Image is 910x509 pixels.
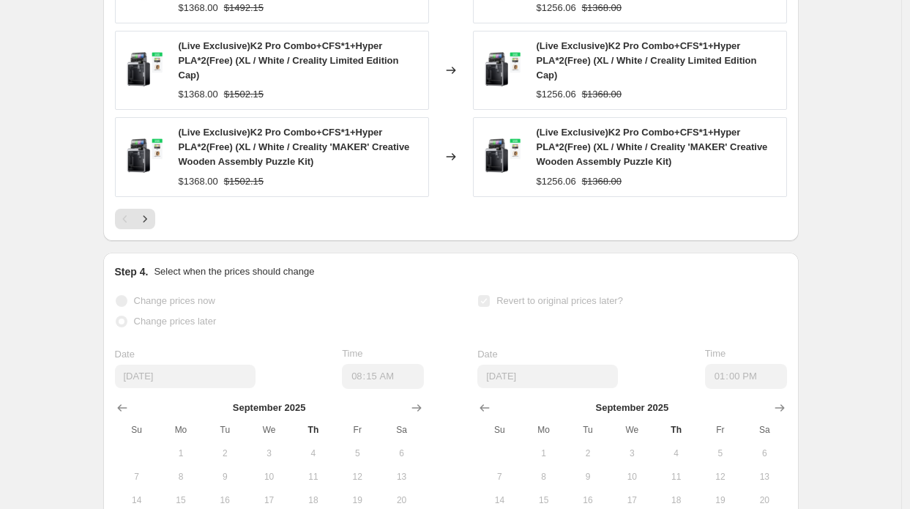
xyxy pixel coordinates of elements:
[342,364,424,389] input: 12:00
[496,295,623,306] span: Revert to original prices later?
[209,424,241,436] span: Tu
[115,365,256,388] input: 9/25/2025
[247,418,291,442] th: Wednesday
[698,418,742,442] th: Friday
[705,348,726,359] span: Time
[769,398,790,418] button: Show next month, October 2025
[379,465,423,488] button: Saturday September 13 2025
[134,295,215,306] span: Change prices now
[165,424,197,436] span: Mo
[528,447,560,459] span: 1
[179,40,399,81] span: (Live Exclusive)K2 Pro Combo+CFS*1+Hyper PLA*2(Free) (XL / White / Creality Limited Edition Cap)
[748,494,780,506] span: 20
[610,465,654,488] button: Wednesday September 10 2025
[660,494,692,506] span: 18
[291,442,335,465] button: Thursday September 4 2025
[121,494,153,506] span: 14
[291,418,335,442] th: Thursday
[253,471,285,483] span: 10
[253,447,285,459] span: 3
[654,442,698,465] button: Thursday September 4 2025
[165,447,197,459] span: 1
[748,424,780,436] span: Sa
[477,465,521,488] button: Sunday September 7 2025
[566,442,610,465] button: Tuesday September 2 2025
[528,494,560,506] span: 15
[406,398,427,418] button: Show next month, October 2025
[165,471,197,483] span: 8
[112,398,133,418] button: Show previous month, August 2025
[121,424,153,436] span: Su
[115,465,159,488] button: Sunday September 7 2025
[477,365,618,388] input: 9/25/2025
[291,465,335,488] button: Thursday September 11 2025
[203,418,247,442] th: Tuesday
[477,418,521,442] th: Sunday
[123,135,167,179] img: 1_7b776eab-5621-4c19-9ae5-ce25cb32273e_80x.png
[179,127,410,167] span: (Live Exclusive)K2 Pro Combo+CFS*1+Hyper PLA*2(Free) (XL / White / Creality 'MAKER' Creative Wood...
[742,465,786,488] button: Saturday September 13 2025
[481,135,525,179] img: 1_7b776eab-5621-4c19-9ae5-ce25cb32273e_80x.png
[698,465,742,488] button: Friday September 12 2025
[610,418,654,442] th: Wednesday
[341,424,373,436] span: Fr
[660,424,692,436] span: Th
[698,442,742,465] button: Friday September 5 2025
[705,364,787,389] input: 12:00
[159,465,203,488] button: Monday September 8 2025
[165,494,197,506] span: 15
[209,447,241,459] span: 2
[134,316,217,327] span: Change prices later
[247,442,291,465] button: Wednesday September 3 2025
[483,424,515,436] span: Su
[616,471,648,483] span: 10
[522,418,566,442] th: Monday
[704,447,736,459] span: 5
[115,209,155,229] nav: Pagination
[474,398,495,418] button: Show previous month, August 2025
[224,87,264,102] strike: $1502.15
[335,418,379,442] th: Friday
[528,471,560,483] span: 8
[379,442,423,465] button: Saturday September 6 2025
[572,494,604,506] span: 16
[582,1,622,15] strike: $1368.00
[341,494,373,506] span: 19
[297,424,329,436] span: Th
[522,465,566,488] button: Monday September 8 2025
[483,494,515,506] span: 14
[203,442,247,465] button: Tuesday September 2 2025
[297,447,329,459] span: 4
[742,442,786,465] button: Saturday September 6 2025
[385,494,417,506] span: 20
[582,174,622,189] strike: $1368.00
[610,442,654,465] button: Wednesday September 3 2025
[179,174,218,189] div: $1368.00
[566,418,610,442] th: Tuesday
[297,471,329,483] span: 11
[379,418,423,442] th: Saturday
[179,1,218,15] div: $1368.00
[159,418,203,442] th: Monday
[385,471,417,483] span: 13
[528,424,560,436] span: Mo
[203,465,247,488] button: Tuesday September 9 2025
[654,418,698,442] th: Thursday
[123,48,167,92] img: 1_7b776eab-5621-4c19-9ae5-ce25cb32273e_80x.png
[209,471,241,483] span: 9
[297,494,329,506] span: 18
[572,471,604,483] span: 9
[341,447,373,459] span: 5
[341,471,373,483] span: 12
[537,174,576,189] div: $1256.06
[660,447,692,459] span: 4
[537,87,576,102] div: $1256.06
[253,424,285,436] span: We
[335,465,379,488] button: Friday September 12 2025
[616,494,648,506] span: 17
[537,40,757,81] span: (Live Exclusive)K2 Pro Combo+CFS*1+Hyper PLA*2(Free) (XL / White / Creality Limited Edition Cap)
[748,471,780,483] span: 13
[477,349,497,360] span: Date
[660,471,692,483] span: 11
[115,418,159,442] th: Sunday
